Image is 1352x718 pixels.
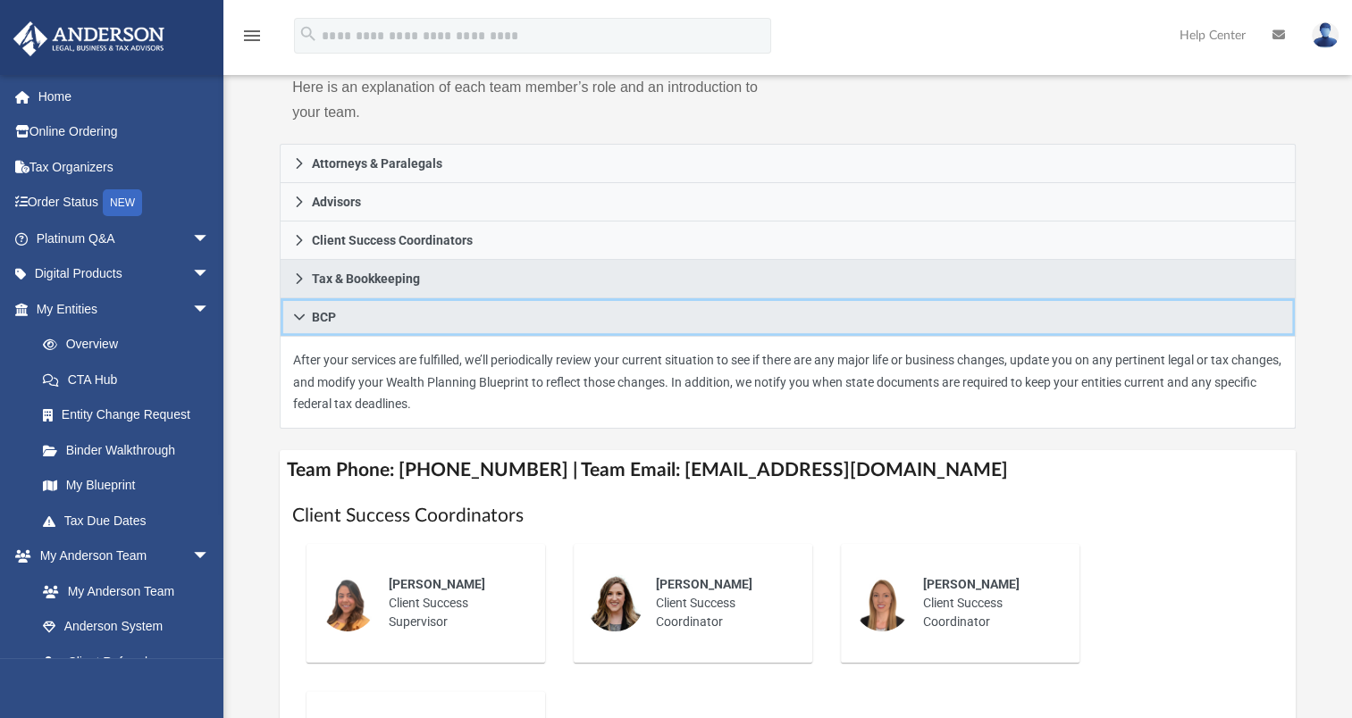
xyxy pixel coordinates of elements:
[280,144,1296,183] a: Attorneys & Paralegals
[8,21,170,56] img: Anderson Advisors Platinum Portal
[25,432,237,468] a: Binder Walkthrough
[25,468,228,504] a: My Blueprint
[25,609,228,645] a: Anderson System
[13,291,237,327] a: My Entitiesarrow_drop_down
[192,291,228,328] span: arrow_drop_down
[103,189,142,216] div: NEW
[292,503,1283,529] h1: Client Success Coordinators
[13,79,237,114] a: Home
[376,563,533,644] div: Client Success Supervisor
[298,24,318,44] i: search
[312,196,361,208] span: Advisors
[312,234,473,246] span: Client Success Coordinators
[13,114,237,150] a: Online Ordering
[319,574,376,631] img: thumbnail
[25,573,219,609] a: My Anderson Team
[13,185,237,221] a: Order StatusNEW
[192,256,228,293] span: arrow_drop_down
[280,183,1296,221] a: Advisors
[911,563,1067,644] div: Client Success Coordinator
[13,221,237,256] a: Platinum Q&Aarrow_drop_down
[25,327,237,363] a: Overview
[192,221,228,257] span: arrow_drop_down
[280,298,1296,337] a: BCP
[292,75,775,125] p: Here is an explanation of each team member’s role and an introduction to your team.
[643,563,800,644] div: Client Success Coordinator
[280,221,1296,260] a: Client Success Coordinators
[13,256,237,292] a: Digital Productsarrow_drop_down
[280,260,1296,298] a: Tax & Bookkeeping
[280,337,1296,429] div: BCP
[241,34,263,46] a: menu
[192,538,228,575] span: arrow_drop_down
[241,25,263,46] i: menu
[586,574,643,631] img: thumbnail
[25,362,237,397] a: CTA Hub
[280,450,1296,490] h4: Team Phone: [PHONE_NUMBER] | Team Email: [EMAIL_ADDRESS][DOMAIN_NAME]
[656,577,752,591] span: [PERSON_NAME]
[13,149,237,185] a: Tax Organizers
[853,574,911,631] img: thumbnail
[25,397,237,433] a: Entity Change Request
[923,577,1020,591] span: [PERSON_NAME]
[25,644,228,680] a: Client Referrals
[312,311,336,323] span: BCP
[312,272,420,285] span: Tax & Bookkeeping
[312,157,442,170] span: Attorneys & Paralegals
[293,349,1282,415] p: After your services are fulfilled, we’ll periodically review your current situation to see if the...
[13,538,228,574] a: My Anderson Teamarrow_drop_down
[25,503,237,538] a: Tax Due Dates
[389,577,485,591] span: [PERSON_NAME]
[1312,22,1339,48] img: User Pic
